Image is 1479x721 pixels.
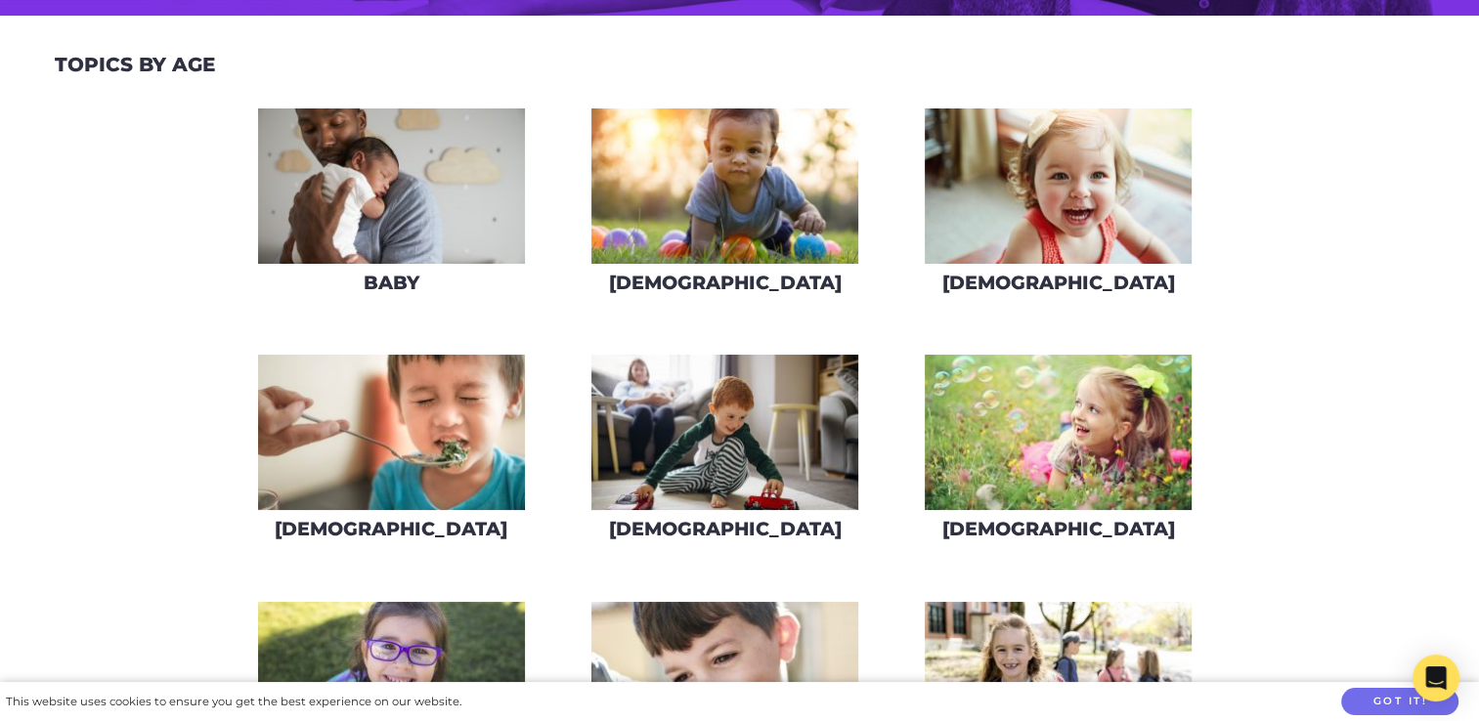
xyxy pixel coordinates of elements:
h3: [DEMOGRAPHIC_DATA] [942,272,1175,294]
img: iStock-626842222-275x160.jpg [591,355,858,510]
img: AdobeStock_217987832-275x160.jpeg [258,355,525,510]
h3: [DEMOGRAPHIC_DATA] [275,518,507,540]
h2: Topics By Age [55,53,215,76]
a: Baby [257,107,526,308]
img: iStock-678589610_super-275x160.jpg [925,108,1192,264]
a: [DEMOGRAPHIC_DATA] [590,354,859,554]
img: iStock-620709410-275x160.jpg [591,108,858,264]
div: Open Intercom Messenger [1413,655,1459,701]
a: [DEMOGRAPHIC_DATA] [924,107,1193,308]
a: [DEMOGRAPHIC_DATA] [924,354,1193,554]
div: This website uses cookies to ensure you get the best experience on our website. [6,692,461,712]
button: Got it! [1341,688,1458,716]
a: [DEMOGRAPHIC_DATA] [257,354,526,554]
h3: [DEMOGRAPHIC_DATA] [609,518,842,540]
img: AdobeStock_144860523-275x160.jpeg [258,108,525,264]
h3: [DEMOGRAPHIC_DATA] [942,518,1175,540]
img: AdobeStock_43690577-275x160.jpeg [925,355,1192,510]
h3: Baby [364,272,419,294]
h3: [DEMOGRAPHIC_DATA] [609,272,842,294]
a: [DEMOGRAPHIC_DATA] [590,107,859,308]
